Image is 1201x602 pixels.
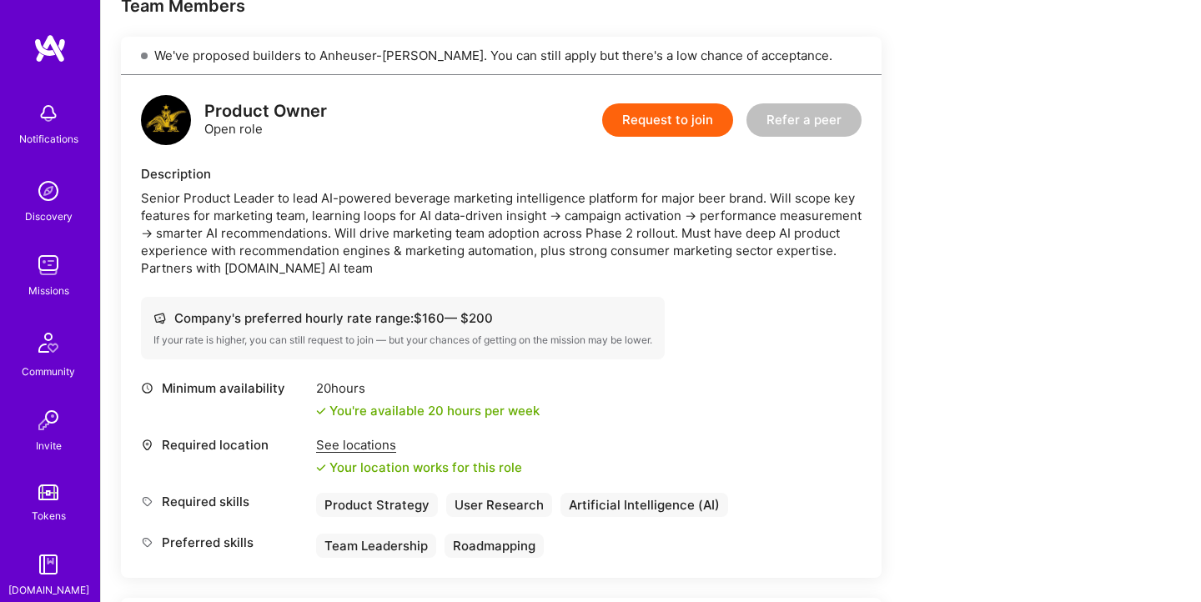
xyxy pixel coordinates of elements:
[141,493,308,510] div: Required skills
[32,548,65,581] img: guide book
[28,282,69,299] div: Missions
[316,459,522,476] div: Your location works for this role
[141,436,308,454] div: Required location
[141,379,308,397] div: Minimum availability
[316,406,326,416] i: icon Check
[28,323,68,363] img: Community
[560,493,728,517] div: Artificial Intelligence (AI)
[602,103,733,137] button: Request to join
[32,97,65,130] img: bell
[316,379,540,397] div: 20 hours
[141,189,862,277] div: Senior Product Leader to lead AI-powered beverage marketing intelligence platform for major beer ...
[316,402,540,419] div: You're available 20 hours per week
[33,33,67,63] img: logo
[204,103,327,120] div: Product Owner
[32,507,66,524] div: Tokens
[316,436,522,454] div: See locations
[141,495,153,508] i: icon Tag
[32,248,65,282] img: teamwork
[22,363,75,380] div: Community
[141,95,191,145] img: logo
[36,437,62,454] div: Invite
[141,536,153,549] i: icon Tag
[32,404,65,437] img: Invite
[445,534,544,558] div: Roadmapping
[153,309,652,327] div: Company's preferred hourly rate range: $ 160 — $ 200
[204,103,327,138] div: Open role
[19,130,78,148] div: Notifications
[746,103,862,137] button: Refer a peer
[38,484,58,500] img: tokens
[153,334,652,347] div: If your rate is higher, you can still request to join — but your chances of getting on the missio...
[316,493,438,517] div: Product Strategy
[8,581,89,599] div: [DOMAIN_NAME]
[32,174,65,208] img: discovery
[446,493,552,517] div: User Research
[121,37,882,75] div: We've proposed builders to Anheuser-[PERSON_NAME]. You can still apply but there's a low chance o...
[153,312,166,324] i: icon Cash
[141,439,153,451] i: icon Location
[25,208,73,225] div: Discovery
[316,534,436,558] div: Team Leadership
[141,382,153,394] i: icon Clock
[316,463,326,473] i: icon Check
[141,165,862,183] div: Description
[141,534,308,551] div: Preferred skills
